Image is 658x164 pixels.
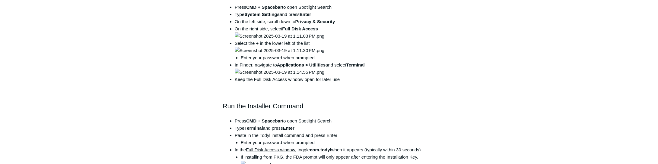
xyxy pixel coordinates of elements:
li: On the left side, scroll down to [235,18,436,25]
li: Paste in the Todyl install command and press Enter [235,132,436,146]
strong: Full Disk Access [282,26,318,31]
img: Screenshot 2025-03-19 at 1.11.30 PM.png [235,47,324,54]
span: Full Disk Access window [246,147,295,152]
li: Press to open Spotlight Search [235,4,436,11]
strong: Privacy & Security [295,19,335,24]
strong: CMD + Spacebar [246,5,282,10]
li: Keep the Full Disk Access window open for later use [235,76,436,83]
strong: System Settings [244,12,280,17]
li: On the right side, select [235,25,436,40]
li: Type and press [235,11,436,18]
li: Enter your password when prompted [241,54,436,61]
li: Select the + in the lower left of the list [235,40,436,61]
li: Enter your password when prompted [241,139,436,146]
strong: CMD + Spacebar [246,118,282,123]
strong: Enter [300,12,311,17]
strong: com.todyl [310,147,331,152]
img: Screenshot 2025-03-19 at 1.11.03 PM.png [235,32,324,40]
li: In Finder, navigate to and select [235,61,436,76]
li: Type and press [235,125,436,132]
img: Screenshot 2025-03-19 at 1.14.55 PM.png [235,69,324,76]
li: Press to open Spotlight Search [235,117,436,125]
strong: Terminal [244,125,263,131]
strong: Enter [283,125,294,131]
strong: Terminal [346,62,364,67]
strong: Applications > Utilities [277,62,326,67]
h2: Run the Installer Command [223,101,436,111]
